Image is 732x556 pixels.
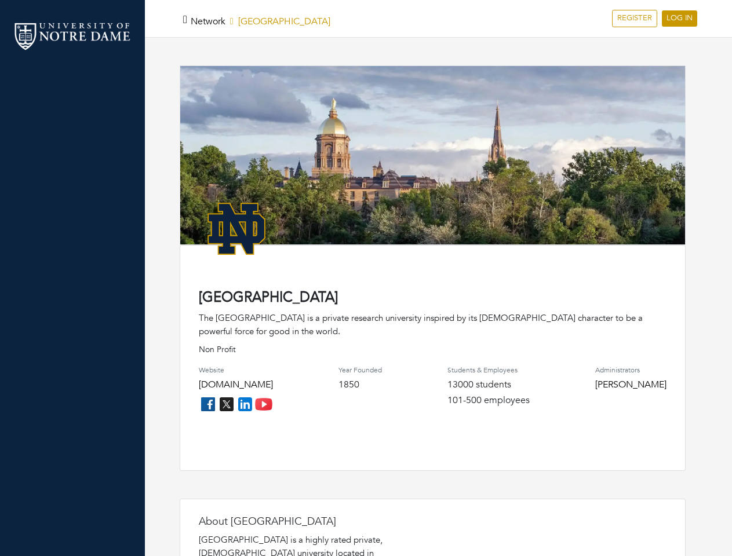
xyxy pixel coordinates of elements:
[12,20,133,52] img: nd_logo.png
[180,66,685,259] img: rare_disease_hero-1920%20copy.png
[199,290,667,306] h4: [GEOGRAPHIC_DATA]
[595,378,667,391] a: [PERSON_NAME]
[447,379,530,390] h4: 13000 students
[338,366,382,374] h4: Year Founded
[191,15,225,28] a: Network
[199,515,431,528] h4: About [GEOGRAPHIC_DATA]
[447,366,530,374] h4: Students & Employees
[595,366,667,374] h4: Administrators
[236,395,254,414] img: linkedin_icon-84db3ca265f4ac0988026744a78baded5d6ee8239146f80404fb69c9eee6e8e7.png
[338,379,382,390] h4: 1850
[191,16,330,27] h5: [GEOGRAPHIC_DATA]
[199,378,273,391] a: [DOMAIN_NAME]
[199,191,274,266] img: NotreDame_Logo.png
[612,10,657,27] a: REGISTER
[662,10,697,27] a: LOG IN
[199,343,667,356] p: Non Profit
[199,312,667,338] div: The [GEOGRAPHIC_DATA] is a private research university inspired by its [DEMOGRAPHIC_DATA] charact...
[199,395,217,414] img: facebook_icon-256f8dfc8812ddc1b8eade64b8eafd8a868ed32f90a8d2bb44f507e1979dbc24.png
[199,366,273,374] h4: Website
[217,395,236,414] img: twitter_icon-7d0bafdc4ccc1285aa2013833b377ca91d92330db209b8298ca96278571368c9.png
[254,395,273,414] img: youtube_icon-fc3c61c8c22f3cdcae68f2f17984f5f016928f0ca0694dd5da90beefb88aa45e.png
[447,395,530,406] h4: 101-500 employees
